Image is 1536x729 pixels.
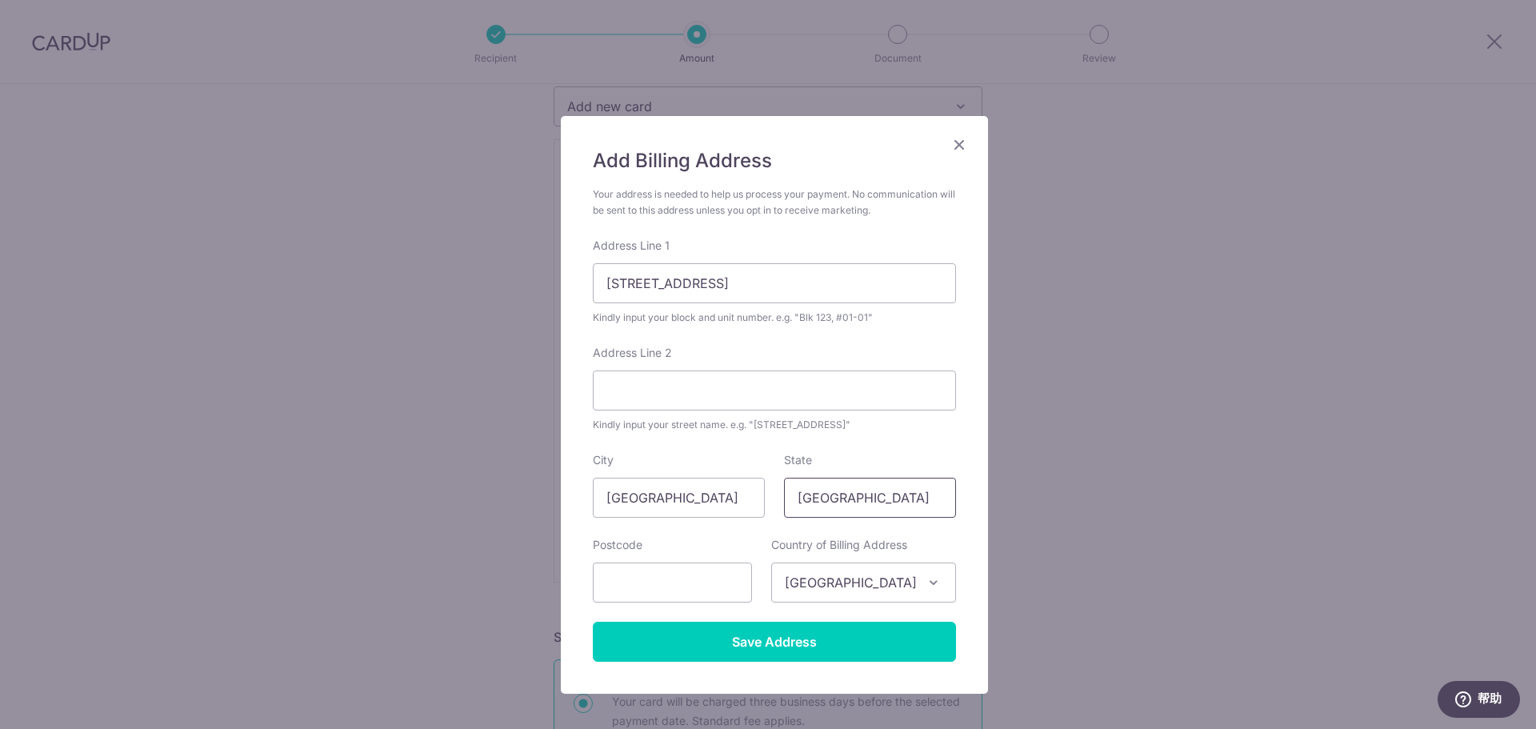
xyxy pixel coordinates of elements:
button: Close [950,135,969,154]
input: Save Address [593,622,956,662]
label: Country of Billing Address [771,537,907,553]
span: Singapore [771,563,956,603]
label: Address Line 1 [593,238,670,254]
label: City [593,452,614,468]
h5: Add Billing Address [593,148,956,174]
label: Postcode [593,537,642,553]
span: Singapore [772,563,955,602]
div: Kindly input your block and unit number. e.g. "Blk 123, #01-01" [593,310,956,326]
div: Your address is needed to help us process your payment. No communication will be sent to this add... [593,186,956,218]
iframe: 打开一个小组件，您可以在其中找到更多信息 [1437,681,1520,721]
div: Kindly input your street name. e.g. "[STREET_ADDRESS]" [593,417,956,433]
label: Address Line 2 [593,345,672,361]
label: State [784,452,812,468]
